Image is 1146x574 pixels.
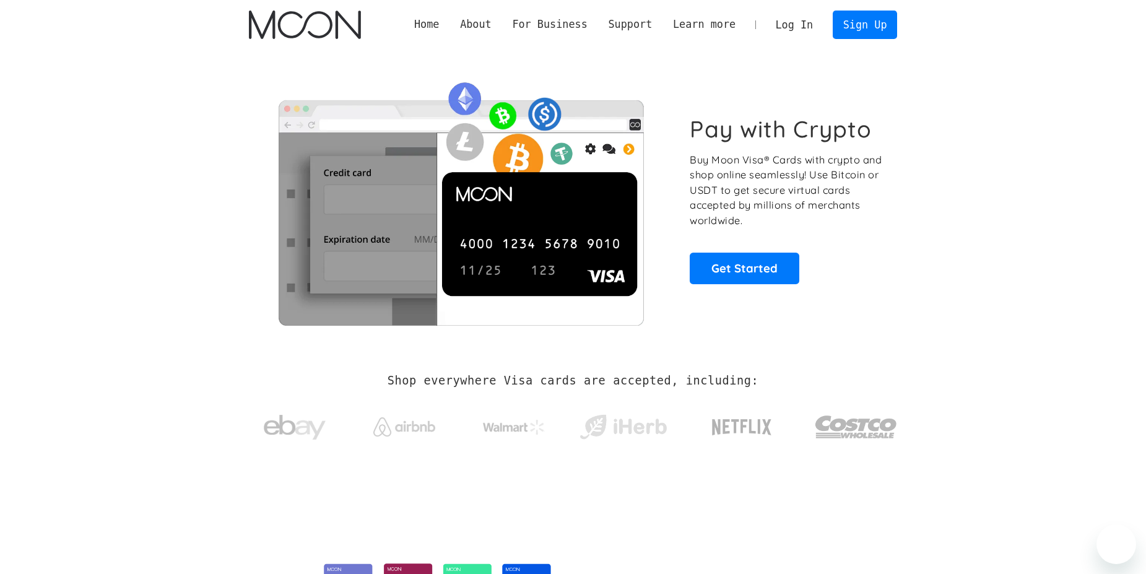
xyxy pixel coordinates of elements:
[690,115,872,143] h1: Pay with Crypto
[765,11,823,38] a: Log In
[1096,524,1136,564] iframe: Button to launch messaging window
[577,399,669,450] a: iHerb
[687,399,797,449] a: Netflix
[690,152,883,228] p: Buy Moon Visa® Cards with crypto and shop online seamlessly! Use Bitcoin or USDT to get secure vi...
[249,396,341,453] a: ebay
[358,405,450,443] a: Airbnb
[608,17,652,32] div: Support
[373,417,435,437] img: Airbnb
[673,17,736,32] div: Learn more
[833,11,897,38] a: Sign Up
[690,253,799,284] a: Get Started
[711,412,773,443] img: Netflix
[577,411,669,443] img: iHerb
[249,74,673,325] img: Moon Cards let you spend your crypto anywhere Visa is accepted.
[388,374,758,388] h2: Shop everywhere Visa cards are accepted, including:
[815,391,898,456] a: Costco
[483,420,545,435] img: Walmart
[264,408,326,447] img: ebay
[404,17,449,32] a: Home
[467,407,560,441] a: Walmart
[815,404,898,450] img: Costco
[512,17,587,32] div: For Business
[460,17,492,32] div: About
[249,11,361,39] img: Moon Logo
